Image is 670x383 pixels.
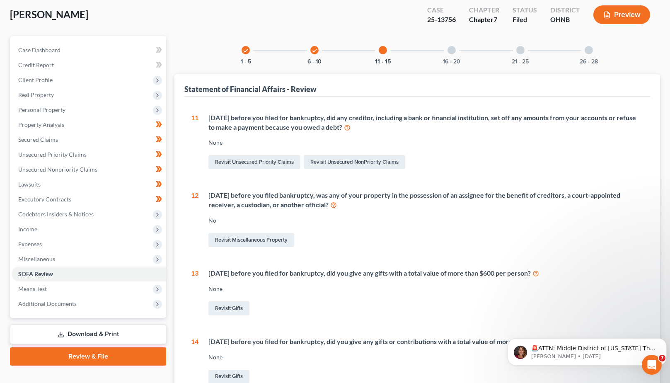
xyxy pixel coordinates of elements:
a: Executory Contracts [12,192,166,207]
a: Download & Print [10,325,166,344]
iframe: Intercom notifications message [504,321,670,379]
i: check [312,48,317,53]
a: SOFA Review [12,267,166,281]
span: Lawsuits [18,181,41,188]
button: 26 - 28 [580,59,598,65]
a: Secured Claims [12,132,166,147]
span: Means Test [18,285,47,292]
span: Miscellaneous [18,255,55,262]
a: Lawsuits [12,177,166,192]
div: District [550,5,580,15]
span: Income [18,225,37,233]
div: Statement of Financial Affairs - Review [184,84,317,94]
div: 25-13756 [427,15,456,24]
span: Executory Contracts [18,196,71,203]
div: No [208,216,643,225]
span: Secured Claims [18,136,58,143]
i: check [243,48,249,53]
p: Message from Katie, sent 3w ago [27,32,152,39]
div: [DATE] before you filed bankruptcy, was any of your property in the possession of an assignee for... [208,191,643,210]
a: Review & File [10,347,166,366]
a: Revisit Unsecured NonPriority Claims [304,155,405,169]
div: [DATE] before you filed for bankruptcy, did you give any gifts with a total value of more than $6... [208,269,643,278]
span: 7 [659,355,665,361]
span: Credit Report [18,61,54,68]
div: [DATE] before you filed for bankruptcy, did you give any gifts or contributions with a total valu... [208,337,643,347]
button: 11 - 15 [375,59,391,65]
a: Revisit Unsecured Priority Claims [208,155,300,169]
span: Unsecured Nonpriority Claims [18,166,97,173]
div: None [208,353,643,361]
a: Credit Report [12,58,166,73]
div: Status [513,5,537,15]
a: Case Dashboard [12,43,166,58]
button: 21 - 25 [512,59,529,65]
span: [PERSON_NAME] [10,8,88,20]
div: Filed [513,15,537,24]
span: Personal Property [18,106,65,113]
div: None [208,285,643,293]
div: OHNB [550,15,580,24]
a: Revisit Miscellaneous Property [208,233,294,247]
span: Property Analysis [18,121,64,128]
a: Revisit Gifts [208,301,249,315]
a: Unsecured Nonpriority Claims [12,162,166,177]
span: Codebtors Insiders & Notices [18,211,94,218]
button: Preview [593,5,650,24]
div: Case [427,5,456,15]
span: 🚨ATTN: Middle District of [US_STATE] The court has added a new Credit Counseling Field that we ne... [27,24,152,88]
span: SOFA Review [18,270,53,277]
div: 12 [191,191,198,249]
button: 6 - 10 [307,59,322,65]
div: [DATE] before you filed for bankruptcy, did any creditor, including a bank or financial instituti... [208,113,643,132]
span: 7 [493,15,497,23]
button: 16 - 20 [443,59,460,65]
div: 13 [191,269,198,317]
span: Additional Documents [18,300,77,307]
div: Chapter [469,5,499,15]
span: Case Dashboard [18,46,60,53]
span: Client Profile [18,76,53,83]
span: Expenses [18,240,42,247]
div: Chapter [469,15,499,24]
div: None [208,138,643,147]
span: Real Property [18,91,54,98]
a: Property Analysis [12,117,166,132]
iframe: Intercom live chat [642,355,662,375]
a: Unsecured Priority Claims [12,147,166,162]
div: 11 [191,113,198,171]
span: Unsecured Priority Claims [18,151,87,158]
button: 1 - 5 [241,59,251,65]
